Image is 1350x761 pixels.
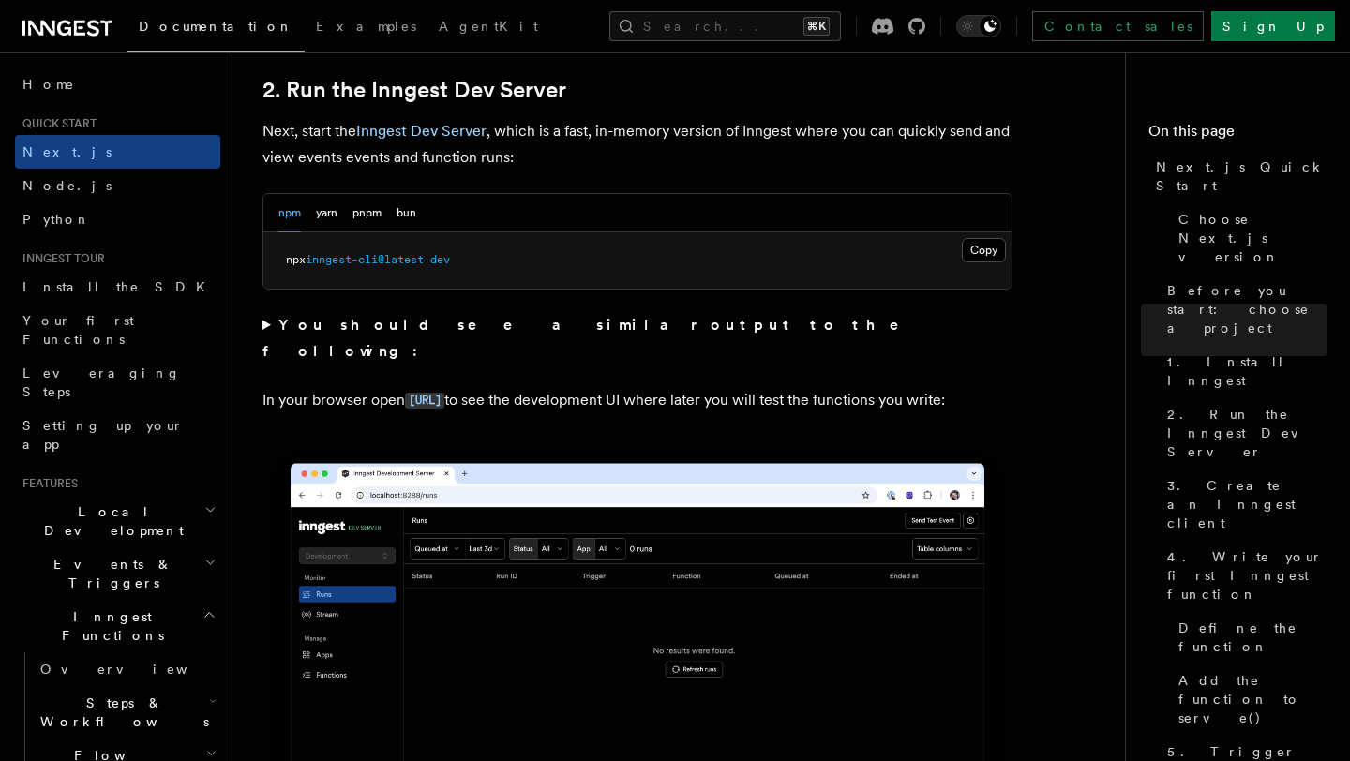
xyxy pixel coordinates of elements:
[1160,540,1327,611] a: 4. Write your first Inngest function
[1167,547,1327,604] span: 4. Write your first Inngest function
[1167,352,1327,390] span: 1. Install Inngest
[262,387,1012,414] p: In your browser open to see the development UI where later you will test the functions you write:
[962,238,1006,262] button: Copy
[22,75,75,94] span: Home
[278,194,301,232] button: npm
[15,202,220,236] a: Python
[15,495,220,547] button: Local Development
[427,6,549,51] a: AgentKit
[33,652,220,686] a: Overview
[1148,120,1327,150] h4: On this page
[316,194,337,232] button: yarn
[1178,619,1327,656] span: Define the function
[15,555,204,592] span: Events & Triggers
[286,253,306,266] span: npx
[22,366,181,399] span: Leveraging Steps
[1160,345,1327,397] a: 1. Install Inngest
[1160,274,1327,345] a: Before you start: choose a project
[262,118,1012,171] p: Next, start the , which is a fast, in-memory version of Inngest where you can quickly send and vi...
[22,212,91,227] span: Python
[22,279,217,294] span: Install the SDK
[15,547,220,600] button: Events & Triggers
[15,270,220,304] a: Install the SDK
[405,393,444,409] code: [URL]
[1171,664,1327,735] a: Add the function to serve()
[352,194,382,232] button: pnpm
[262,77,566,103] a: 2. Run the Inngest Dev Server
[15,304,220,356] a: Your first Functions
[22,418,184,452] span: Setting up your app
[1171,611,1327,664] a: Define the function
[356,122,487,140] a: Inngest Dev Server
[262,316,925,360] strong: You should see a similar output to the following:
[15,116,97,131] span: Quick start
[439,19,538,34] span: AgentKit
[15,600,220,652] button: Inngest Functions
[22,178,112,193] span: Node.js
[1167,405,1327,461] span: 2. Run the Inngest Dev Server
[22,313,134,347] span: Your first Functions
[139,19,293,34] span: Documentation
[15,356,220,409] a: Leveraging Steps
[40,662,233,677] span: Overview
[1160,397,1327,469] a: 2. Run the Inngest Dev Server
[15,607,202,645] span: Inngest Functions
[15,502,204,540] span: Local Development
[1032,11,1204,41] a: Contact sales
[1156,157,1327,195] span: Next.js Quick Start
[306,253,424,266] span: inngest-cli@latest
[1178,210,1327,266] span: Choose Next.js version
[15,169,220,202] a: Node.js
[956,15,1001,37] button: Toggle dark mode
[1160,469,1327,540] a: 3. Create an Inngest client
[15,67,220,101] a: Home
[1178,671,1327,727] span: Add the function to serve()
[33,686,220,739] button: Steps & Workflows
[33,694,209,731] span: Steps & Workflows
[15,135,220,169] a: Next.js
[22,144,112,159] span: Next.js
[262,312,1012,365] summary: You should see a similar output to the following:
[803,17,830,36] kbd: ⌘K
[305,6,427,51] a: Examples
[316,19,416,34] span: Examples
[15,409,220,461] a: Setting up your app
[1148,150,1327,202] a: Next.js Quick Start
[1167,281,1327,337] span: Before you start: choose a project
[15,476,78,491] span: Features
[397,194,416,232] button: bun
[405,391,444,409] a: [URL]
[430,253,450,266] span: dev
[1171,202,1327,274] a: Choose Next.js version
[1211,11,1335,41] a: Sign Up
[1167,476,1327,532] span: 3. Create an Inngest client
[127,6,305,52] a: Documentation
[609,11,841,41] button: Search...⌘K
[15,251,105,266] span: Inngest tour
